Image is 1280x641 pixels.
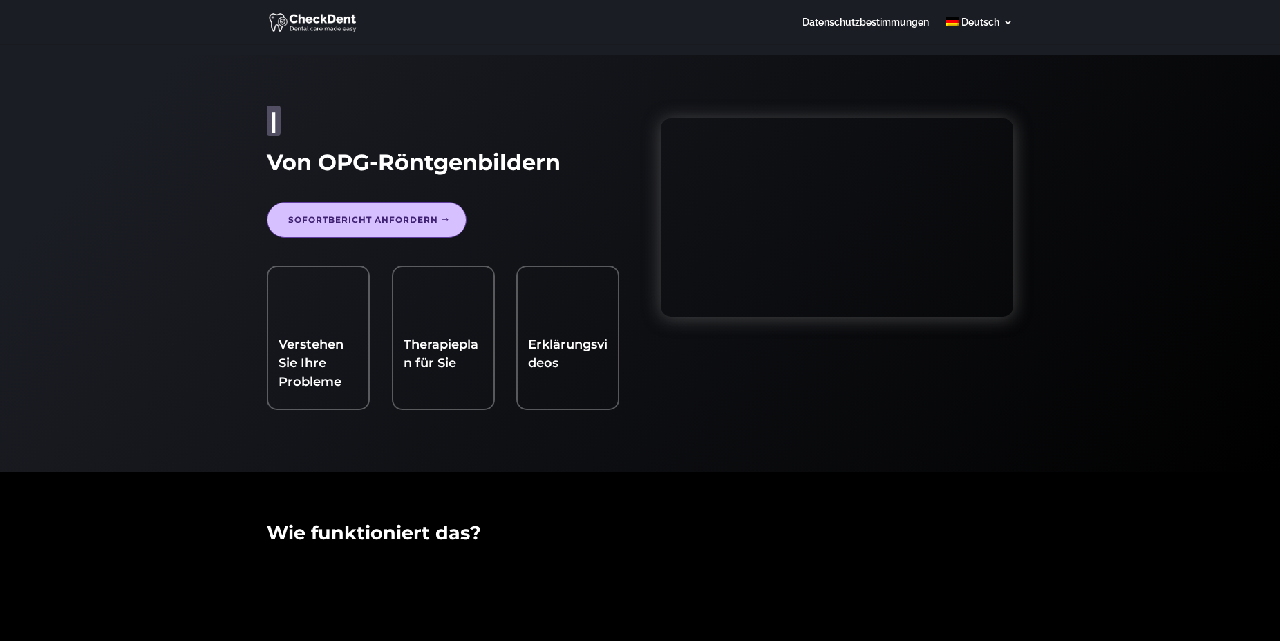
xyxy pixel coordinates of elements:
[279,337,343,389] a: Verstehen Sie Ihre Probleme
[267,202,467,238] a: Sofortbericht anfordern
[404,337,478,371] a: Therapieplan für Sie
[961,17,999,28] span: Deutsch
[267,521,481,544] span: Wie funktioniert das?
[528,337,608,371] a: Erklärungsvideos
[267,149,619,183] h1: Von OPG-Röntgenbildern
[946,17,1013,44] a: Deutsch
[269,11,358,33] img: CheckDent
[802,17,929,44] a: Datenschutzbestimmungen
[661,118,1013,317] iframe: Wie Sie Ihr Röntgenbild hochladen und sofort eine zweite Meinung erhalten
[270,107,277,134] span: |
